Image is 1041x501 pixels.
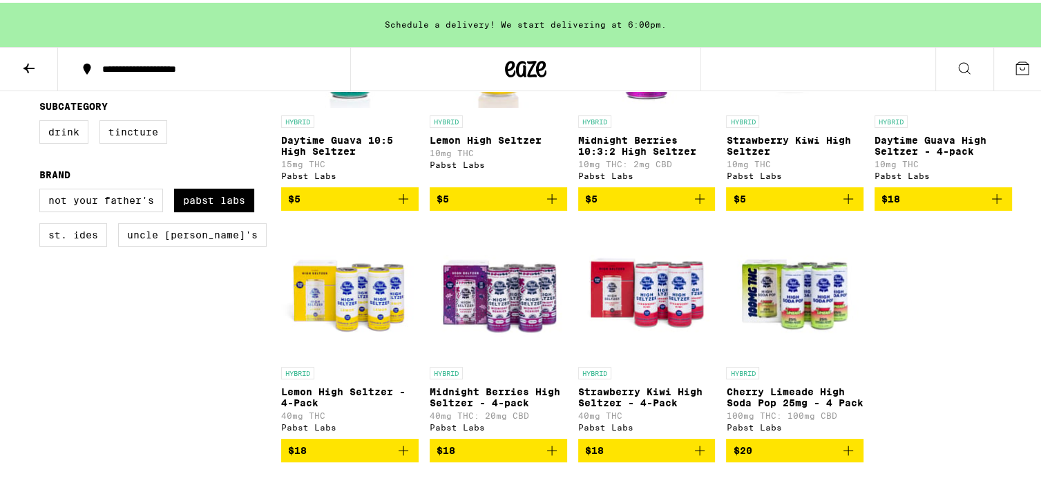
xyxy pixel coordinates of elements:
p: HYBRID [281,113,314,125]
button: Add to bag [726,185,863,208]
img: Pabst Labs - Midnight Berries High Seltzer - 4-pack [430,219,567,357]
label: Not Your Father's [39,186,163,209]
button: Add to bag [578,436,716,460]
p: 10mg THC [430,146,567,155]
img: Pabst Labs - Cherry Limeade High Soda Pop 25mg - 4 Pack [726,219,863,357]
p: 40mg THC: 20mg CBD [430,408,567,417]
p: 100mg THC: 100mg CBD [726,408,863,417]
p: Lemon High Seltzer - 4-Pack [281,384,419,406]
p: HYBRID [430,113,463,125]
label: Uncle [PERSON_NAME]'s [118,220,267,244]
p: 15mg THC [281,157,419,166]
div: Pabst Labs [281,169,419,178]
p: HYBRID [875,113,908,125]
label: Tincture [99,117,167,141]
a: Open page for Strawberry Kiwi High Seltzer - 4-Pack from Pabst Labs [578,219,716,436]
p: 10mg THC [726,157,863,166]
p: Daytime Guava 10:5 High Seltzer [281,132,419,154]
span: $18 [585,442,604,453]
button: Add to bag [726,436,863,460]
p: 10mg THC: 2mg CBD [578,157,716,166]
p: HYBRID [578,113,611,125]
label: Drink [39,117,88,141]
div: Pabst Labs [578,169,716,178]
div: Pabst Labs [726,420,863,429]
p: Cherry Limeade High Soda Pop 25mg - 4 Pack [726,384,863,406]
p: Daytime Guava High Seltzer - 4-pack [875,132,1012,154]
p: 40mg THC [281,408,419,417]
div: Pabst Labs [430,420,567,429]
span: $5 [585,191,598,202]
span: $5 [437,191,449,202]
span: $18 [288,442,307,453]
a: Open page for Lemon High Seltzer - 4-Pack from Pabst Labs [281,219,419,436]
label: Pabst Labs [174,186,254,209]
legend: Subcategory [39,98,108,109]
a: Open page for Cherry Limeade High Soda Pop 25mg - 4 Pack from Pabst Labs [726,219,863,436]
p: Lemon High Seltzer [430,132,567,143]
p: Strawberry Kiwi High Seltzer [726,132,863,154]
div: Pabst Labs [875,169,1012,178]
p: HYBRID [578,364,611,377]
p: Midnight Berries High Seltzer - 4-pack [430,384,567,406]
span: $20 [733,442,752,453]
p: Strawberry Kiwi High Seltzer - 4-Pack [578,384,716,406]
div: Pabst Labs [726,169,863,178]
label: St. Ides [39,220,107,244]
button: Add to bag [430,185,567,208]
span: $18 [881,191,900,202]
span: $5 [733,191,745,202]
img: Pabst Labs - Lemon High Seltzer - 4-Pack [281,219,419,357]
div: Pabst Labs [430,158,567,167]
span: $18 [437,442,455,453]
img: Pabst Labs - Strawberry Kiwi High Seltzer - 4-Pack [578,219,716,357]
a: Open page for Midnight Berries High Seltzer - 4-pack from Pabst Labs [430,219,567,436]
button: Add to bag [875,185,1012,208]
p: HYBRID [726,113,759,125]
button: Add to bag [578,185,716,208]
legend: Brand [39,167,70,178]
span: $5 [288,191,300,202]
p: Midnight Berries 10:3:2 High Seltzer [578,132,716,154]
p: 40mg THC [578,408,716,417]
p: HYBRID [430,364,463,377]
div: Pabst Labs [578,420,716,429]
div: Pabst Labs [281,420,419,429]
button: Add to bag [430,436,567,460]
p: HYBRID [726,364,759,377]
button: Add to bag [281,185,419,208]
p: 10mg THC [875,157,1012,166]
button: Add to bag [281,436,419,460]
span: Hi. Need any help? [8,10,99,21]
p: HYBRID [281,364,314,377]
